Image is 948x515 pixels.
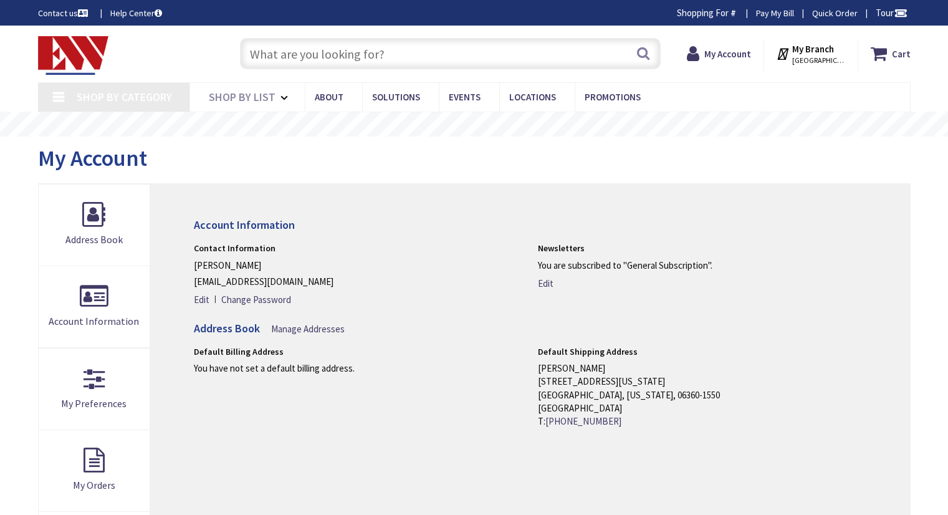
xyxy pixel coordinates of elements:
strong: # [730,7,736,19]
a: Quick Order [812,7,858,19]
a: Manage Addresses [271,322,345,335]
a: Address Book [39,185,150,266]
span: Shop By List [209,90,275,104]
p: You are subscribed to "General Subscription". [538,257,866,274]
a: Account Information [39,266,150,347]
span: Contact Information [194,243,275,254]
a: Edit [538,277,553,290]
strong: Address Book [194,321,260,335]
strong: Cart [892,42,911,65]
span: Edit [194,294,209,306]
span: [GEOGRAPHIC_DATA], [GEOGRAPHIC_DATA] [792,55,845,65]
span: My Orders [73,479,115,491]
span: Promotions [585,91,641,103]
a: [PHONE_NUMBER] [545,415,621,428]
div: My Branch [GEOGRAPHIC_DATA], [GEOGRAPHIC_DATA] [776,42,845,65]
a: My Account [687,42,751,65]
address: [PERSON_NAME] [STREET_ADDRESS][US_STATE] [GEOGRAPHIC_DATA], [US_STATE], 06360-1550 [GEOGRAPHIC_DA... [538,362,866,428]
span: Solutions [372,91,420,103]
span: Edit [538,277,553,289]
span: My Preferences [61,397,127,410]
a: Edit [194,293,219,306]
strong: My Account [704,48,751,60]
span: Shopping For [677,7,729,19]
span: Default Shipping Address [538,346,638,357]
span: Events [449,91,481,103]
input: What are you looking for? [240,38,661,69]
span: About [315,91,343,103]
rs-layer: Free Same Day Pickup at 19 Locations [360,118,588,132]
span: Address Book [65,233,123,246]
span: Default Billing Address [194,346,284,357]
span: Account Information [49,315,139,327]
span: Locations [509,91,556,103]
span: Manage Addresses [271,323,345,335]
strong: My Branch [792,43,834,55]
a: Change Password [221,293,291,306]
a: Contact us [38,7,90,19]
p: [PERSON_NAME] [EMAIL_ADDRESS][DOMAIN_NAME] [194,257,522,290]
a: Pay My Bill [756,7,794,19]
a: Help Center [110,7,162,19]
a: My Orders [39,430,150,511]
span: Tour [876,7,907,19]
strong: Account Information [194,218,295,232]
span: My Account [38,144,147,172]
img: Electrical Wholesalers, Inc. [38,36,109,75]
span: Newsletters [538,243,585,254]
address: You have not set a default billing address. [194,362,522,375]
span: Shop By Category [77,90,172,104]
a: Cart [871,42,911,65]
a: My Preferences [39,349,150,430]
